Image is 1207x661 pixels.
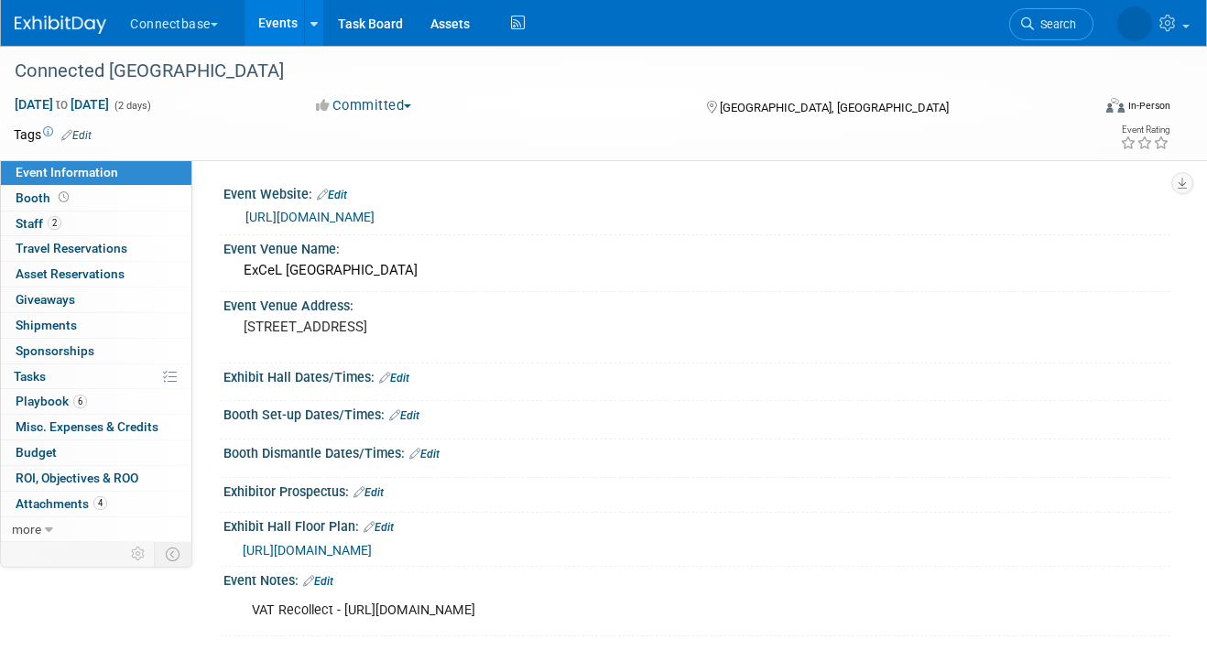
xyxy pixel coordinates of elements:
[364,521,394,534] a: Edit
[1,492,191,516] a: Attachments4
[16,241,127,255] span: Travel Reservations
[1,517,191,542] a: more
[1,339,191,363] a: Sponsorships
[16,496,107,511] span: Attachments
[223,439,1170,463] div: Booth Dismantle Dates/Times:
[223,363,1170,387] div: Exhibit Hall Dates/Times:
[14,96,110,113] span: [DATE] [DATE]
[1,364,191,389] a: Tasks
[16,318,77,332] span: Shipments
[353,486,384,499] a: Edit
[16,394,87,408] span: Playbook
[223,478,1170,502] div: Exhibitor Prospectus:
[1,466,191,491] a: ROI, Objectives & ROO
[1,415,191,439] a: Misc. Expenses & Credits
[1,287,191,312] a: Giveaways
[1,186,191,211] a: Booth
[16,266,125,281] span: Asset Reservations
[237,256,1157,285] div: ExCeL [GEOGRAPHIC_DATA]
[1,262,191,287] a: Asset Reservations
[14,125,92,144] td: Tags
[244,319,598,335] pre: [STREET_ADDRESS]
[12,522,41,536] span: more
[73,395,87,408] span: 6
[223,513,1170,536] div: Exhibit Hall Floor Plan:
[1,389,191,414] a: Playbook6
[1034,17,1076,31] span: Search
[14,369,46,384] span: Tasks
[16,216,61,231] span: Staff
[16,292,75,307] span: Giveaways
[720,101,949,114] span: [GEOGRAPHIC_DATA], [GEOGRAPHIC_DATA]
[223,235,1170,258] div: Event Venue Name:
[317,189,347,201] a: Edit
[8,55,1071,88] div: Connected [GEOGRAPHIC_DATA]
[1117,6,1152,41] img: Melissa Frank
[16,471,138,485] span: ROI, Objectives & ROO
[223,401,1170,425] div: Booth Set-up Dates/Times:
[1,211,191,236] a: Staff2
[1,440,191,465] a: Budget
[223,292,1170,315] div: Event Venue Address:
[1120,125,1169,135] div: Event Rating
[16,445,57,460] span: Budget
[409,448,440,461] a: Edit
[1127,99,1170,113] div: In-Person
[1,160,191,185] a: Event Information
[1106,98,1125,113] img: Format-Inperson.png
[123,542,155,566] td: Personalize Event Tab Strip
[1,236,191,261] a: Travel Reservations
[155,542,192,566] td: Toggle Event Tabs
[16,165,118,179] span: Event Information
[223,567,1170,591] div: Event Notes:
[310,96,419,115] button: Committed
[61,129,92,142] a: Edit
[379,372,409,385] a: Edit
[113,100,151,112] span: (2 days)
[1,313,191,338] a: Shipments
[53,97,71,112] span: to
[16,190,72,205] span: Booth
[1001,95,1171,123] div: Event Format
[1009,8,1093,40] a: Search
[16,419,158,434] span: Misc. Expenses & Credits
[245,210,375,224] a: [URL][DOMAIN_NAME]
[93,496,107,510] span: 4
[16,343,94,358] span: Sponsorships
[48,216,61,230] span: 2
[389,409,419,422] a: Edit
[223,180,1170,204] div: Event Website:
[303,575,333,588] a: Edit
[239,592,984,629] div: VAT Recollect - [URL][DOMAIN_NAME]
[15,16,106,34] img: ExhibitDay
[243,543,372,558] a: [URL][DOMAIN_NAME]
[55,190,72,204] span: Booth not reserved yet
